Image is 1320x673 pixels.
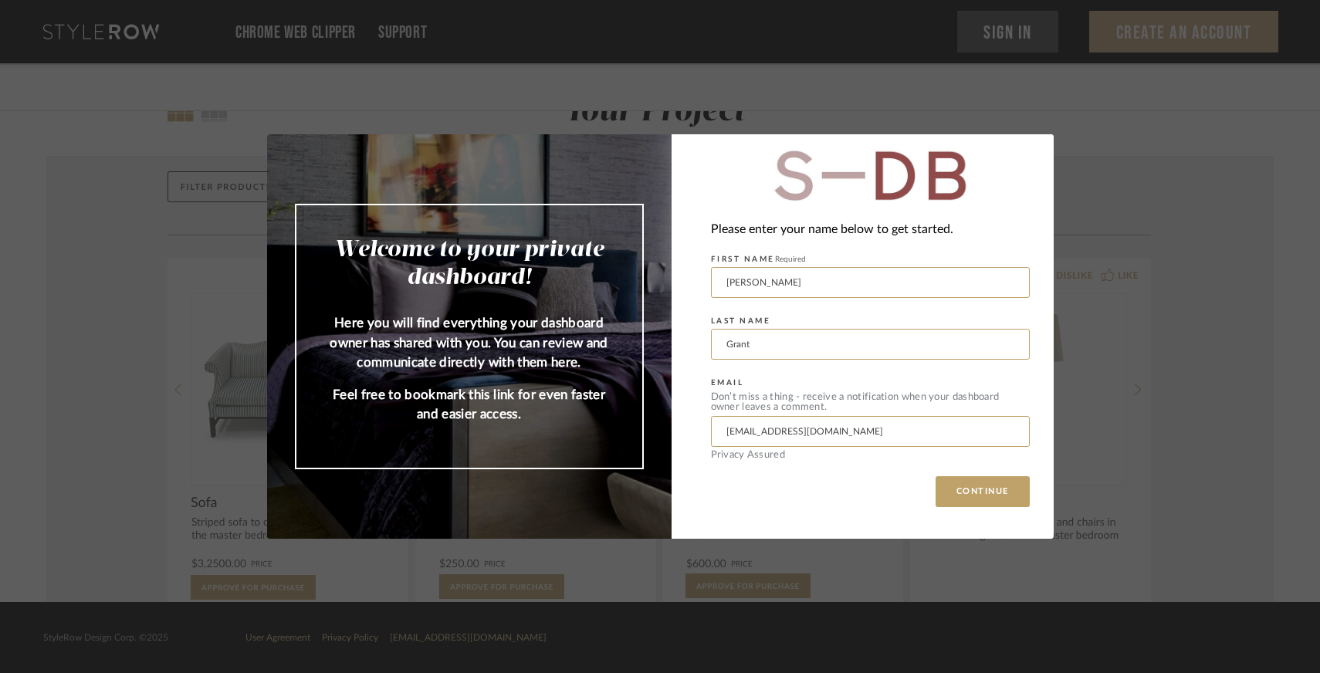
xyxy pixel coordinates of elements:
[711,378,744,387] label: EMAIL
[775,255,806,263] span: Required
[711,267,1030,298] input: Enter First Name
[327,313,611,373] p: Here you will find everything your dashboard owner has shared with you. You can review and commun...
[936,476,1030,507] button: CONTINUE
[711,416,1030,447] input: Enter Email
[711,219,1030,240] div: Please enter your name below to get started.
[711,450,1030,460] div: Privacy Assured
[711,316,771,326] label: LAST NAME
[327,236,611,292] h2: Welcome to your private dashboard!
[711,255,806,264] label: FIRST NAME
[327,385,611,424] p: Feel free to bookmark this link for even faster and easier access.
[711,329,1030,360] input: Enter Last Name
[711,392,1030,412] div: Don’t miss a thing - receive a notification when your dashboard owner leaves a comment.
